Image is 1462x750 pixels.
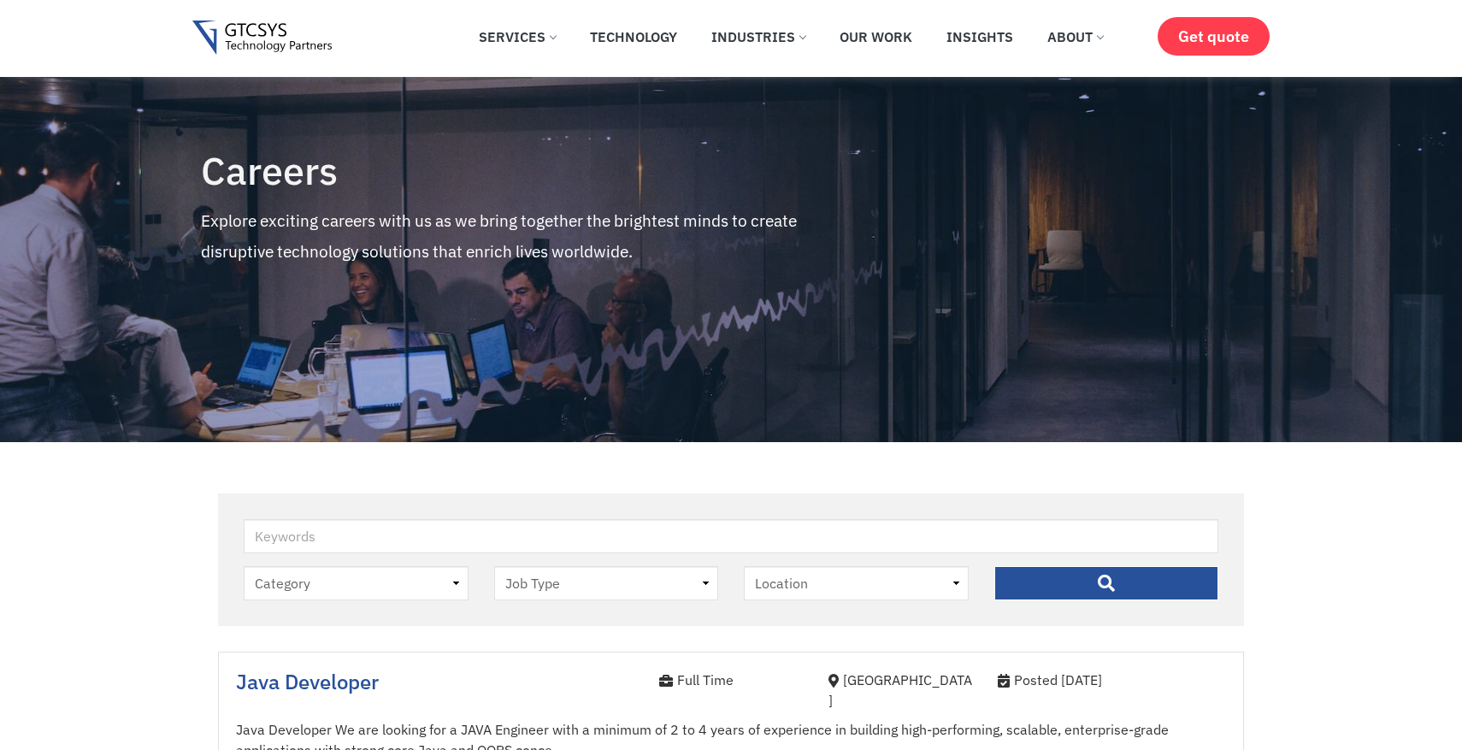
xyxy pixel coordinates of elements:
a: Technology [577,18,690,56]
div: [GEOGRAPHIC_DATA] [828,670,972,711]
a: About [1035,18,1116,56]
input:  [994,566,1219,600]
div: Posted [DATE] [998,670,1226,690]
p: Explore exciting careers with us as we bring together the brightest minds to create disruptive te... [201,205,858,267]
input: Keywords [244,519,1218,553]
a: Insights [934,18,1026,56]
a: Our Work [827,18,925,56]
span: Get quote [1178,27,1249,45]
h4: Careers [201,150,858,192]
div: Full Time [659,670,803,690]
a: Services [466,18,569,56]
a: Get quote [1158,17,1270,56]
a: Industries [699,18,818,56]
a: Java Developer [236,668,379,695]
img: Gtcsys logo [192,21,332,56]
